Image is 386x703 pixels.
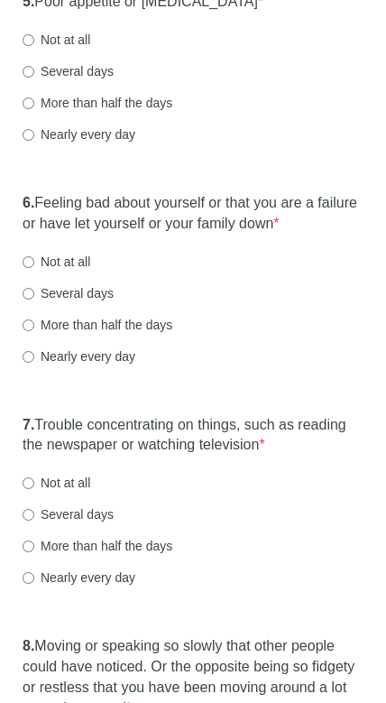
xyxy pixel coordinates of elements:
label: Nearly every day [23,347,135,365]
label: Nearly every day [23,569,135,587]
label: More than half the days [23,94,172,112]
input: Nearly every day [23,351,34,363]
label: Feeling bad about yourself or that you are a failure or have let yourself or your family down [23,193,363,235]
input: More than half the days [23,97,34,109]
label: Not at all [23,474,90,492]
label: Several days [23,62,114,80]
input: Nearly every day [23,129,34,141]
input: Several days [23,66,34,78]
label: Nearly every day [23,125,135,143]
label: Several days [23,505,114,523]
label: More than half the days [23,537,172,555]
input: More than half the days [23,319,34,331]
label: Not at all [23,253,90,271]
input: Not at all [23,256,34,268]
input: Not at all [23,34,34,46]
input: More than half the days [23,541,34,552]
input: Several days [23,288,34,300]
input: Several days [23,509,34,521]
input: Nearly every day [23,572,34,584]
strong: 6. [23,195,34,210]
label: Not at all [23,31,90,49]
label: Trouble concentrating on things, such as reading the newspaper or watching television [23,415,363,457]
strong: 8. [23,638,34,653]
input: Not at all [23,477,34,489]
label: Several days [23,284,114,302]
strong: 7. [23,417,34,432]
label: More than half the days [23,316,172,334]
